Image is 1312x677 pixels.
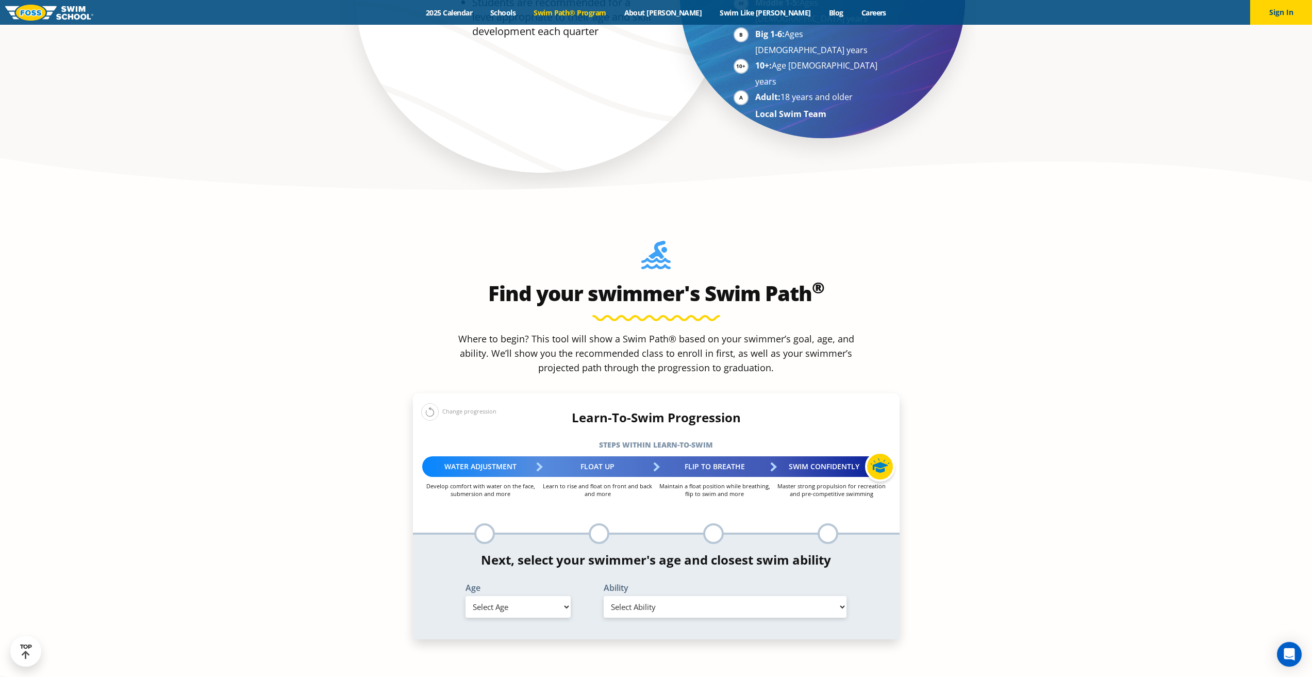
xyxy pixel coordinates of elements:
a: Blog [820,8,852,18]
p: Master strong propulsion for recreation and pre-competitive swimming [773,482,890,498]
a: Swim Path® Program [525,8,615,18]
h4: Learn-To-Swim Progression [413,410,900,425]
a: About [PERSON_NAME] [615,8,711,18]
strong: Big 1-6: [755,28,785,40]
img: Foss-Location-Swimming-Pool-Person.svg [641,241,671,276]
a: Swim Like [PERSON_NAME] [711,8,820,18]
li: Ages [DEMOGRAPHIC_DATA] years [755,27,882,57]
div: Swim Confidently [773,456,890,477]
div: TOP [20,643,32,659]
div: Float Up [539,456,656,477]
div: Change progression [421,403,496,421]
strong: Local Swim Team [755,108,826,120]
label: Age [466,584,571,592]
strong: Adult: [755,91,780,103]
sup: ® [812,277,824,298]
a: 2025 Calendar [417,8,481,18]
strong: 10+: [755,60,772,71]
img: FOSS Swim School Logo [5,5,93,21]
div: Water Adjustment [422,456,539,477]
p: Where to begin? This tool will show a Swim Path® based on your swimmer’s goal, age, and ability. ... [454,332,858,375]
h5: Steps within Learn-to-Swim [413,438,900,452]
li: 18 years and older [755,90,882,106]
p: Learn to rise and float on front and back and more [539,482,656,498]
div: Open Intercom Messenger [1277,642,1302,667]
div: Flip to Breathe [656,456,773,477]
h2: Find your swimmer's Swim Path [413,281,900,306]
a: Careers [852,8,895,18]
p: Develop comfort with water on the face, submersion and more [422,482,539,498]
li: Age [DEMOGRAPHIC_DATA] years [755,58,882,89]
h4: Next, select your swimmer's age and closest swim ability [413,553,900,567]
p: Maintain a float position while breathing, flip to swim and more [656,482,773,498]
label: Ability [604,584,847,592]
a: Schools [481,8,525,18]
